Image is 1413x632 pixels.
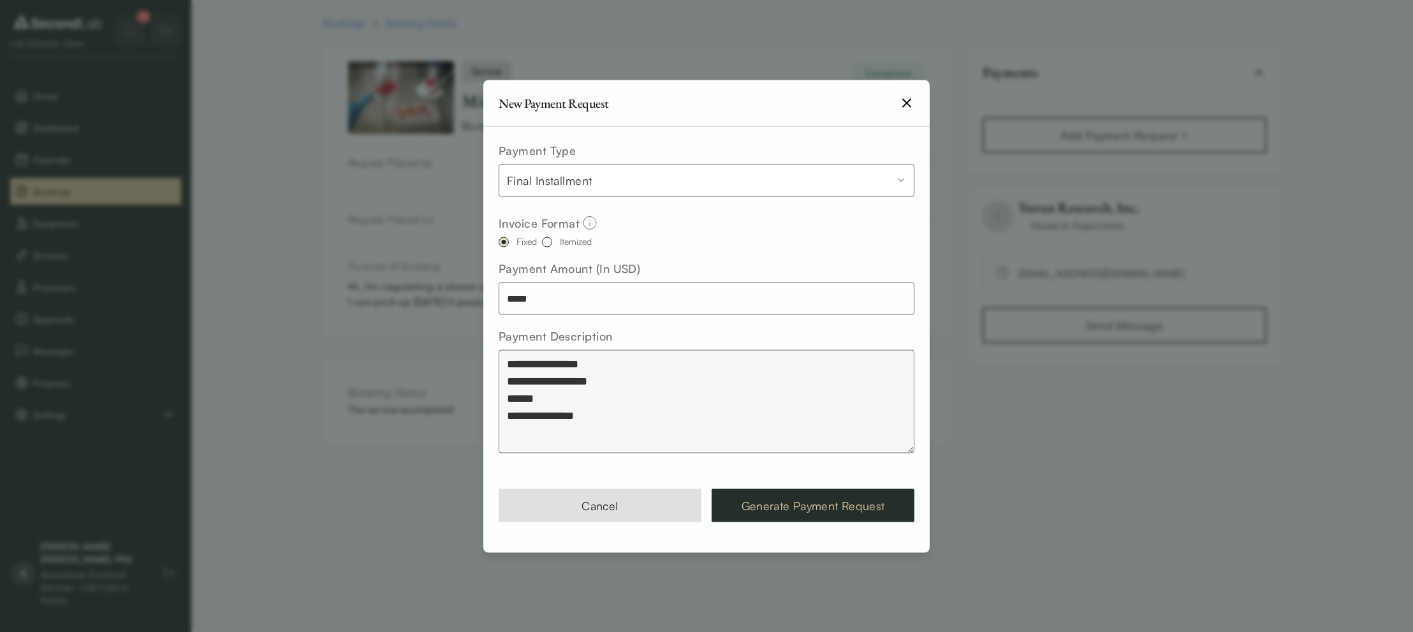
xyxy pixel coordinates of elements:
button: Cancel [499,489,701,522]
label: Payment Description [499,328,613,342]
label: Payment Amount (In USD) [499,261,640,275]
label: Payment Type [499,143,576,157]
span: Invoice Format [499,214,580,231]
button: Generate Payment Request [712,489,914,522]
h2: New Payment Request [499,96,609,109]
div: Itemized [560,237,592,246]
button: Payment Type [499,164,914,196]
div: Fixed [516,237,537,246]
